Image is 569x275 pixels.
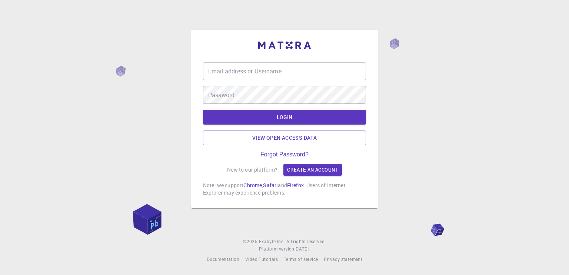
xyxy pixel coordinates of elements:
[207,256,239,262] span: Documentation
[245,256,278,263] a: Video Tutorials
[287,182,304,189] a: Firefox
[245,256,278,262] span: Video Tutorials
[283,164,342,176] a: Create an account
[286,238,326,245] span: All rights reserved.
[227,166,277,173] p: New to our platform?
[263,182,278,189] a: Safari
[324,256,362,263] a: Privacy statement
[243,182,262,189] a: Chrome
[295,246,310,252] span: [DATE] .
[324,256,362,262] span: Privacy statement
[259,238,285,245] a: Exabyte Inc.
[260,151,309,158] a: Forgot Password?
[203,110,366,125] button: LOGIN
[259,238,285,244] span: Exabyte Inc.
[284,256,318,263] a: Terms of service
[295,245,310,253] a: [DATE].
[203,182,366,196] p: Note: we support , and . Users of Internet Explorer may experience problems.
[259,245,294,253] span: Platform version
[203,130,366,145] a: View open access data
[207,256,239,263] a: Documentation
[284,256,318,262] span: Terms of service
[243,238,259,245] span: © 2025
